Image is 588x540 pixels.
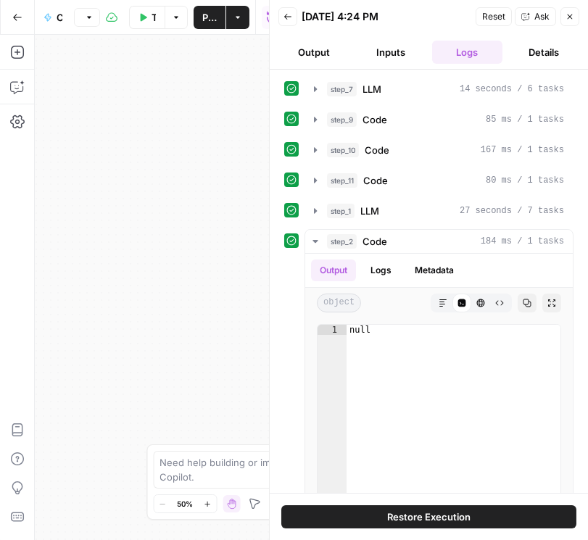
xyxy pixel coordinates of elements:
button: Version 98 [74,8,100,27]
div: 1 [318,325,347,335]
button: Cold Calls - Question Creator [35,6,71,29]
button: Logs [362,259,400,281]
span: Code [363,173,388,188]
span: 50% [177,498,193,510]
button: Reset [476,7,512,26]
span: Code [363,112,387,127]
button: Publish [194,6,225,29]
button: Restore Execution [281,505,576,528]
span: step_11 [327,173,357,188]
span: 184 ms / 1 tasks [481,235,564,248]
button: Inputs [355,41,426,64]
span: step_7 [327,82,357,96]
button: 27 seconds / 7 tasks [305,199,573,223]
span: step_1 [327,204,355,218]
span: Ask [534,10,550,23]
button: 80 ms / 1 tasks [305,169,573,192]
button: Logs [432,41,503,64]
button: Output [311,259,356,281]
span: Test Data [152,10,156,25]
button: 85 ms / 1 tasks [305,108,573,131]
span: Restore Execution [387,510,471,524]
span: 167 ms / 1 tasks [481,144,564,157]
button: Output [278,41,349,64]
span: object [317,294,361,312]
span: Code [363,234,387,249]
span: LLM [360,204,379,218]
span: Publish [202,10,217,25]
span: step_10 [327,143,359,157]
button: Metadata [406,259,463,281]
span: LLM [363,82,381,96]
button: 14 seconds / 6 tasks [305,78,573,101]
span: 27 seconds / 7 tasks [460,204,564,217]
span: Reset [482,10,505,23]
button: Ask [515,7,556,26]
button: 184 ms / 1 tasks [305,230,573,253]
span: 80 ms / 1 tasks [486,174,564,187]
span: 14 seconds / 6 tasks [460,83,564,96]
span: Cold Calls - Question Creator [57,10,62,25]
span: 85 ms / 1 tasks [486,113,564,126]
span: step_9 [327,112,357,127]
button: Details [508,41,579,64]
button: Test Data [129,6,165,29]
span: Code [365,143,389,157]
span: step_2 [327,234,357,249]
button: 167 ms / 1 tasks [305,138,573,162]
